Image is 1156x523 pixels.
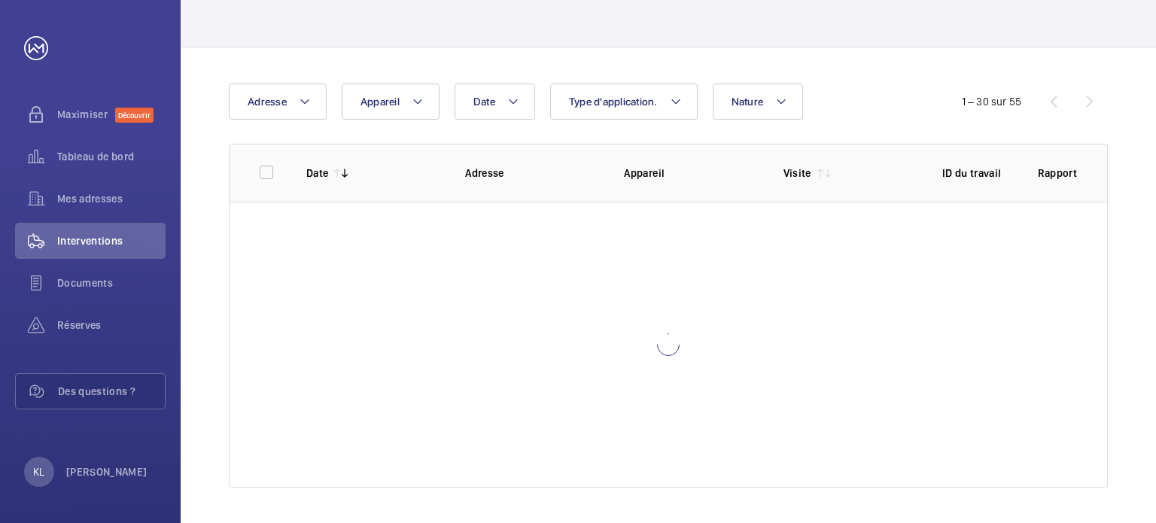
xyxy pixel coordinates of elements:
font: ID du travail [942,167,1002,179]
font: Des questions ? [58,385,135,397]
button: Nature [713,84,804,120]
font: Appareil [624,167,665,179]
button: Appareil [342,84,440,120]
font: Date [473,96,495,108]
font: Documents [57,277,113,289]
button: Type d'application. [550,84,698,120]
font: Type d'application. [569,96,658,108]
font: Adresse [465,167,503,179]
font: Découvrir [118,111,151,120]
font: Visite [783,167,811,179]
font: [PERSON_NAME] [66,466,148,478]
font: Mes adresses [57,193,123,205]
button: Date [455,84,535,120]
font: Nature [732,96,764,108]
font: Maximiser [57,108,108,120]
font: KL [33,466,44,478]
font: Interventions [57,235,123,247]
font: Date [306,167,328,179]
button: Adresse [229,84,327,120]
font: Réserves [57,319,102,331]
font: Adresse [248,96,287,108]
font: Rapport [1038,167,1077,179]
font: 1 – 30 sur 55 [962,96,1021,108]
font: Tableau de bord [57,151,134,163]
font: Appareil [360,96,400,108]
